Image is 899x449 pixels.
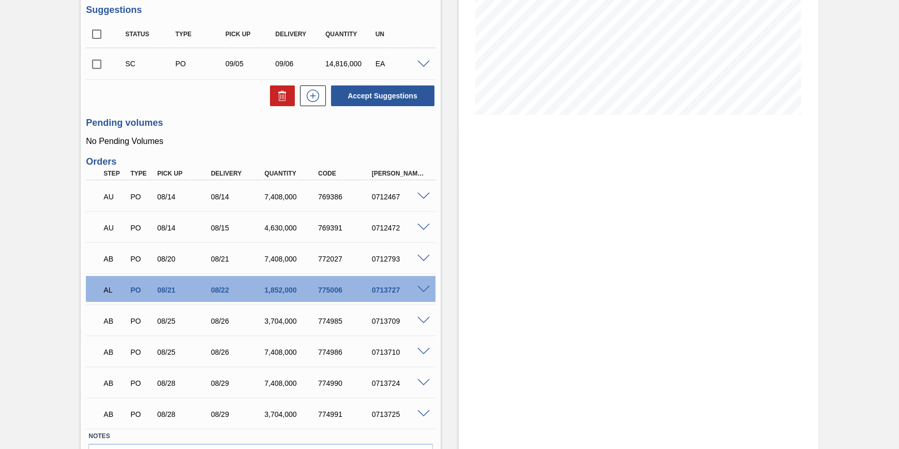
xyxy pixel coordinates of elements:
div: Delete Suggestions [265,85,295,106]
div: Purchase order [128,286,155,294]
div: Suggestion Created [123,60,178,68]
div: 08/20/2025 [155,255,214,263]
div: Purchase order [128,255,155,263]
div: Delivery [273,31,328,38]
div: 14,816,000 [323,60,378,68]
div: 08/28/2025 [155,379,214,387]
div: Step [101,170,128,177]
div: 08/28/2025 [155,410,214,418]
p: AB [103,379,126,387]
div: 08/29/2025 [208,410,268,418]
div: Purchase order [128,410,155,418]
div: 774991 [316,410,375,418]
div: 7,408,000 [262,255,321,263]
div: 08/29/2025 [208,379,268,387]
div: EA [373,60,428,68]
div: Awaiting Pick Up [101,248,128,270]
div: 7,408,000 [262,193,321,201]
p: No Pending Volumes [86,137,435,146]
p: AL [103,286,126,294]
label: Notes [88,429,432,444]
div: 769391 [316,224,375,232]
div: Quantity [323,31,378,38]
div: 774985 [316,317,375,325]
div: Awaiting Load Composition [101,279,128,301]
p: AB [103,348,126,356]
div: [PERSON_NAME]. ID [369,170,429,177]
div: 4,630,000 [262,224,321,232]
div: Accept Suggestions [326,84,436,107]
div: Purchase order [173,60,228,68]
button: Accept Suggestions [331,85,434,106]
div: Type [173,31,228,38]
div: 08/14/2025 [155,193,214,201]
div: Awaiting Pick Up [101,403,128,426]
p: AB [103,317,126,325]
h3: Suggestions [86,5,435,16]
div: 0713710 [369,348,429,356]
div: 08/26/2025 [208,317,268,325]
div: Purchase order [128,193,155,201]
div: New suggestion [295,85,326,106]
div: Purchase order [128,379,155,387]
div: UN [373,31,428,38]
div: 08/21/2025 [208,255,268,263]
div: 0713727 [369,286,429,294]
div: 769386 [316,193,375,201]
div: 09/06/2025 [273,60,328,68]
div: Awaiting Unload [101,216,128,239]
div: Awaiting Pick Up [101,310,128,332]
div: 08/21/2025 [155,286,214,294]
div: Quantity [262,170,321,177]
div: 08/14/2025 [155,224,214,232]
div: 772027 [316,255,375,263]
div: Awaiting Pick Up [101,372,128,395]
div: Type [128,170,155,177]
div: 08/15/2025 [208,224,268,232]
div: Purchase order [128,224,155,232]
div: Purchase order [128,348,155,356]
div: 7,408,000 [262,348,321,356]
p: AU [103,224,126,232]
div: 775006 [316,286,375,294]
div: 0713709 [369,317,429,325]
div: 0712472 [369,224,429,232]
div: 3,704,000 [262,410,321,418]
div: 09/05/2025 [223,60,278,68]
div: 7,408,000 [262,379,321,387]
div: 1,852,000 [262,286,321,294]
h3: Orders [86,156,435,167]
div: Purchase order [128,317,155,325]
div: Code [316,170,375,177]
div: 08/25/2025 [155,317,214,325]
div: 08/14/2025 [208,193,268,201]
p: AB [103,255,126,263]
div: 08/26/2025 [208,348,268,356]
div: Pick up [223,31,278,38]
div: Status [123,31,178,38]
p: AB [103,410,126,418]
div: 0713724 [369,379,429,387]
div: 0712467 [369,193,429,201]
div: Delivery [208,170,268,177]
div: 08/22/2025 [208,286,268,294]
div: 0713725 [369,410,429,418]
div: 774990 [316,379,375,387]
div: 774986 [316,348,375,356]
div: 0712793 [369,255,429,263]
h3: Pending volumes [86,118,435,128]
div: Pick up [155,170,214,177]
div: 3,704,000 [262,317,321,325]
p: AU [103,193,126,201]
div: Awaiting Unload [101,185,128,208]
div: Awaiting Pick Up [101,341,128,364]
div: 08/25/2025 [155,348,214,356]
